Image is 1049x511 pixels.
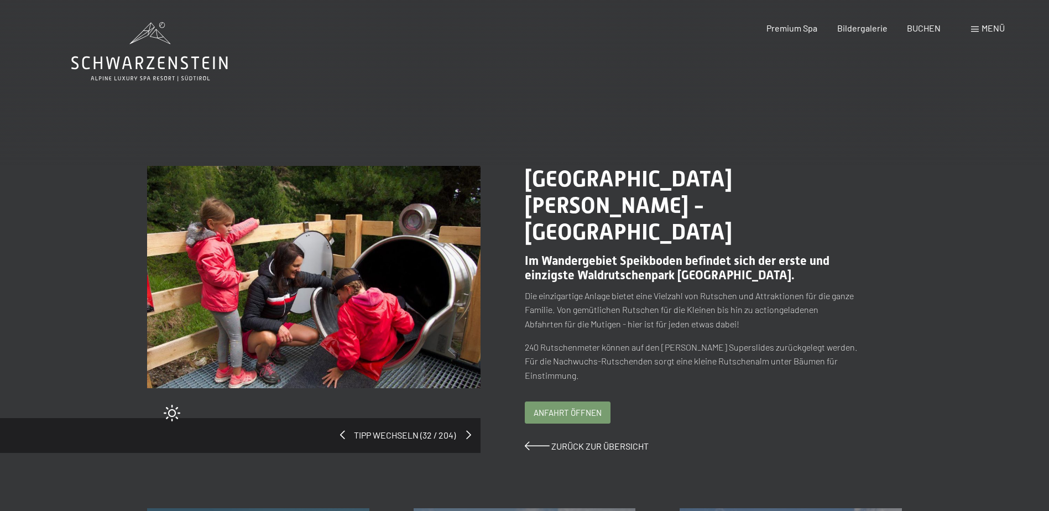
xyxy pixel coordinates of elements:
span: Im Wandergebiet Speikboden befindet sich der erste und einzigste Waldrutschenpark [GEOGRAPHIC_DATA]. [525,254,829,282]
span: Zurück zur Übersicht [551,441,649,451]
a: Premium Spa [766,23,817,33]
img: Cross Woods - Waldrutschenpark [147,166,481,388]
span: [GEOGRAPHIC_DATA][PERSON_NAME] - [GEOGRAPHIC_DATA] [525,166,732,245]
span: Anfahrt öffnen [534,407,602,419]
p: 240 Rutschenmeter können auf den [PERSON_NAME] Superslides zurückgelegt werden. Für die Nachwuchs... [525,340,858,383]
span: Tipp wechseln (32 / 204) [345,429,465,441]
span: Einwilligung Marketing* [419,282,510,293]
p: Die einzigartige Anlage bietet eine Vielzahl von Rutschen und Attraktionen für die ganze Familie.... [525,289,858,331]
a: Bildergalerie [837,23,888,33]
a: BUCHEN [907,23,941,33]
a: Zurück zur Übersicht [525,441,649,451]
span: Menü [982,23,1005,33]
